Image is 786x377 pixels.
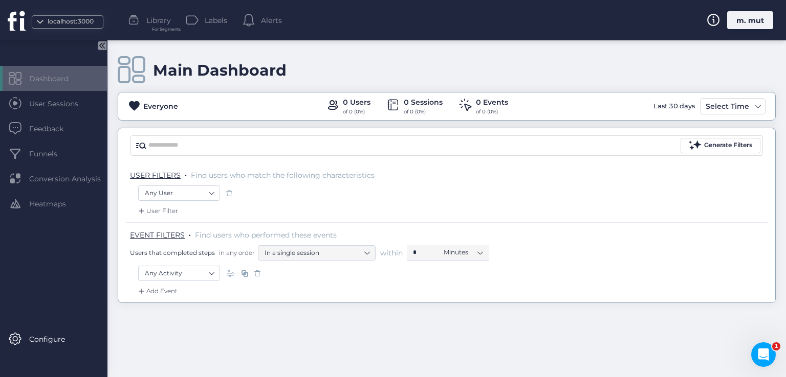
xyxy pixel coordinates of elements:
span: . [185,169,187,179]
span: . [189,228,191,239]
div: Select Time [703,100,752,112]
nz-select-item: Any Activity [145,266,213,281]
span: Find users who match the following characteristics [191,171,375,180]
span: Library [146,15,171,26]
iframe: Intercom live chat [751,342,776,367]
nz-select-item: Any User [145,185,213,201]
span: Dashboard [29,73,84,84]
span: Funnels [29,148,73,159]
div: of 0 (0%) [343,108,370,116]
div: User Filter [136,206,178,216]
span: Conversion Analysis [29,173,116,184]
button: Generate Filters [681,138,760,153]
span: 1 [772,342,780,350]
span: Users that completed steps [130,248,215,257]
span: Feedback [29,123,79,134]
div: Generate Filters [704,140,752,150]
span: Heatmaps [29,198,81,209]
div: of 0 (0%) [404,108,443,116]
span: Labels [205,15,227,26]
div: 0 Users [343,97,370,108]
div: 0 Events [476,97,508,108]
div: of 0 (0%) [476,108,508,116]
span: within [380,248,403,258]
span: Configure [29,334,80,345]
nz-select-item: In a single session [265,245,369,261]
span: Find users who performed these events [195,230,337,240]
span: in any order [217,248,255,257]
div: m. mut [727,11,773,29]
span: For Segments [152,26,181,33]
div: Main Dashboard [153,61,287,80]
span: Alerts [261,15,282,26]
span: User Sessions [29,98,94,109]
div: Add Event [136,286,178,296]
span: USER FILTERS [130,171,181,180]
div: 0 Sessions [404,97,443,108]
div: Everyone [143,101,178,112]
nz-select-item: Minutes [444,245,483,260]
div: Last 30 days [651,98,697,114]
span: EVENT FILTERS [130,230,185,240]
div: localhost:3000 [45,17,96,27]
